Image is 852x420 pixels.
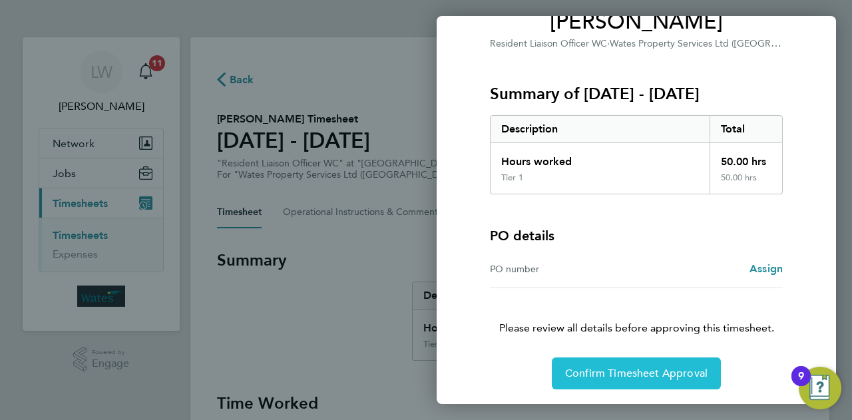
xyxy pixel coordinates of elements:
button: Open Resource Center, 9 new notifications [799,367,841,409]
div: PO number [490,261,636,277]
span: [PERSON_NAME] [490,9,783,35]
span: Wates Property Services Ltd ([GEOGRAPHIC_DATA]) [610,37,832,49]
div: Total [710,116,783,142]
div: 50.00 hrs [710,143,783,172]
span: Resident Liaison Officer WC [490,38,607,49]
div: Summary of 02 - 08 Aug 2025 [490,115,783,194]
div: 50.00 hrs [710,172,783,194]
a: Assign [749,261,783,277]
div: Hours worked [491,143,710,172]
div: 9 [798,376,804,393]
h3: Summary of [DATE] - [DATE] [490,83,783,105]
span: Assign [749,262,783,275]
h4: PO details [490,226,554,245]
button: Confirm Timesheet Approval [552,357,721,389]
span: · [607,38,610,49]
div: Description [491,116,710,142]
div: Tier 1 [501,172,523,183]
p: Please review all details before approving this timesheet. [474,288,799,336]
span: Confirm Timesheet Approval [565,367,708,380]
